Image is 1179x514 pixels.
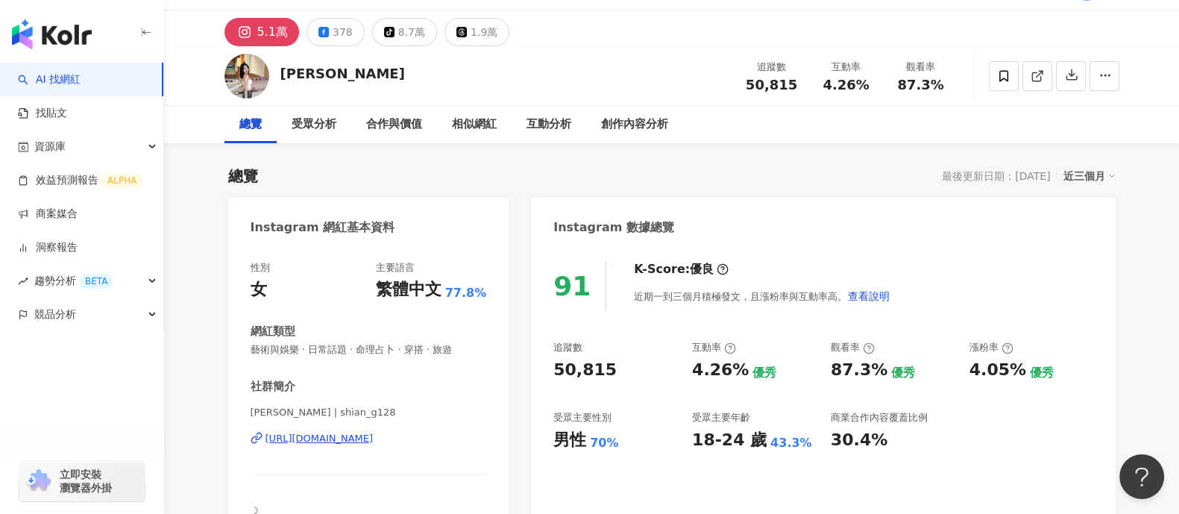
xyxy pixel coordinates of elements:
[251,406,487,419] span: [PERSON_NAME] | shian_g128
[692,411,750,424] div: 受眾主要年齡
[893,60,949,75] div: 觀看率
[79,274,113,289] div: BETA
[251,278,267,301] div: 女
[251,261,270,275] div: 性別
[831,411,928,424] div: 商業合作內容覆蓋比例
[265,432,374,445] div: [URL][DOMAIN_NAME]
[251,324,295,339] div: 網紅類型
[257,22,288,43] div: 5.1萬
[333,22,353,43] div: 378
[24,469,53,493] img: chrome extension
[634,261,729,278] div: K-Score :
[847,281,890,311] button: 查看說明
[553,359,617,382] div: 50,815
[18,173,142,188] a: 效益預測報告ALPHA
[34,298,76,331] span: 競品分析
[823,78,869,93] span: 4.26%
[376,261,415,275] div: 主要語言
[897,78,943,93] span: 87.3%
[19,461,145,501] a: chrome extension立即安裝 瀏覽器外掛
[553,219,674,236] div: Instagram 數據總覽
[376,278,441,301] div: 繁體中文
[942,170,1050,182] div: 最後更新日期：[DATE]
[306,18,365,46] button: 378
[818,60,875,75] div: 互動率
[18,207,78,222] a: 商案媒合
[848,290,890,302] span: 查看說明
[34,264,113,298] span: 趨勢分析
[831,429,887,452] div: 30.4%
[445,285,487,301] span: 77.8%
[969,341,1013,354] div: 漲粉率
[692,341,736,354] div: 互動率
[831,341,875,354] div: 觀看率
[590,435,618,451] div: 70%
[280,64,405,83] div: [PERSON_NAME]
[1030,365,1054,381] div: 優秀
[969,359,1026,382] div: 4.05%
[553,341,582,354] div: 追蹤數
[743,60,800,75] div: 追蹤數
[553,411,611,424] div: 受眾主要性別
[12,19,92,49] img: logo
[1119,454,1164,499] iframe: Help Scout Beacon - Open
[18,240,78,255] a: 洞察報告
[1063,166,1116,186] div: 近三個月
[746,77,797,93] span: 50,815
[18,72,81,87] a: searchAI 找網紅
[770,435,812,451] div: 43.3%
[228,166,258,187] div: 總覽
[553,429,586,452] div: 男性
[690,261,714,278] div: 優良
[239,116,262,134] div: 總覽
[398,22,425,43] div: 8.7萬
[60,468,112,495] span: 立即安裝 瀏覽器外掛
[891,365,915,381] div: 優秀
[372,18,437,46] button: 8.7萬
[692,429,767,452] div: 18-24 歲
[692,359,749,382] div: 4.26%
[224,18,299,46] button: 5.1萬
[444,18,509,46] button: 1.9萬
[553,271,591,301] div: 91
[452,116,497,134] div: 相似網紅
[831,359,887,382] div: 87.3%
[251,343,487,357] span: 藝術與娛樂 · 日常話題 · 命理占卜 · 穿搭 · 旅遊
[366,116,422,134] div: 合作與價值
[251,379,295,395] div: 社群簡介
[634,281,890,311] div: 近期一到三個月積極發文，且漲粉率與互動率高。
[526,116,571,134] div: 互動分析
[292,116,336,134] div: 受眾分析
[471,22,497,43] div: 1.9萬
[18,276,28,286] span: rise
[251,219,395,236] div: Instagram 網紅基本資料
[251,432,487,445] a: [URL][DOMAIN_NAME]
[224,54,269,98] img: KOL Avatar
[601,116,668,134] div: 創作內容分析
[752,365,776,381] div: 優秀
[18,106,67,121] a: 找貼文
[34,130,66,163] span: 資源庫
